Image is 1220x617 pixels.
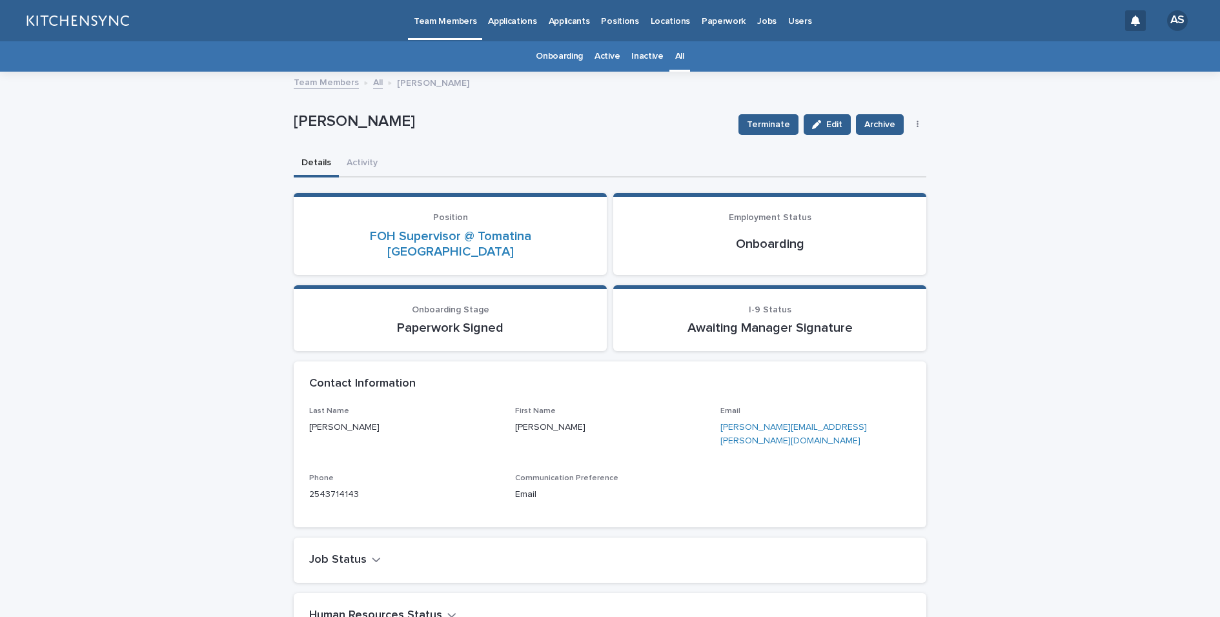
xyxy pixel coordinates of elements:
[675,41,684,72] a: All
[804,114,851,135] button: Edit
[729,213,811,222] span: Employment Status
[412,305,489,314] span: Onboarding Stage
[515,474,618,482] span: Communication Preference
[309,490,359,499] a: 2543714143
[373,74,383,89] a: All
[515,488,706,501] p: Email
[309,421,500,434] p: [PERSON_NAME]
[309,553,381,567] button: Job Status
[309,228,591,259] a: FOH Supervisor @ Tomatina [GEOGRAPHIC_DATA]
[339,150,385,177] button: Activity
[294,150,339,177] button: Details
[720,423,867,445] a: [PERSON_NAME][EMAIL_ADDRESS][PERSON_NAME][DOMAIN_NAME]
[536,41,583,72] a: Onboarding
[515,407,556,415] span: First Name
[738,114,798,135] button: Terminate
[631,41,664,72] a: Inactive
[747,118,790,131] span: Terminate
[309,320,591,336] p: Paperwork Signed
[433,213,468,222] span: Position
[309,553,367,567] h2: Job Status
[629,320,911,336] p: Awaiting Manager Signature
[309,474,334,482] span: Phone
[826,120,842,129] span: Edit
[309,407,349,415] span: Last Name
[595,41,620,72] a: Active
[294,74,359,89] a: Team Members
[515,421,706,434] p: [PERSON_NAME]
[397,75,469,89] p: [PERSON_NAME]
[309,377,416,391] h2: Contact Information
[864,118,895,131] span: Archive
[856,114,904,135] button: Archive
[629,236,911,252] p: Onboarding
[294,112,728,131] p: [PERSON_NAME]
[749,305,791,314] span: I-9 Status
[720,407,740,415] span: Email
[1167,10,1188,31] div: AS
[26,8,129,34] img: lGNCzQTxQVKGkIr0XjOy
